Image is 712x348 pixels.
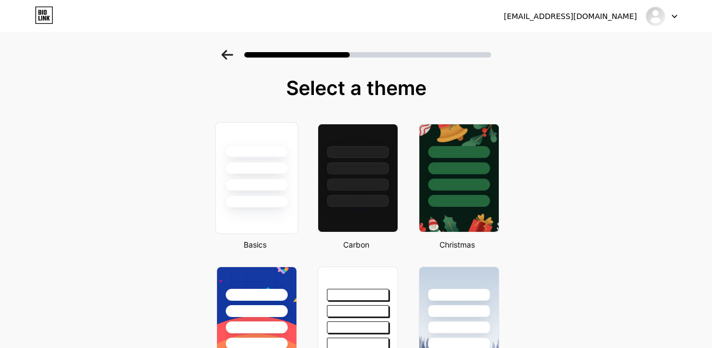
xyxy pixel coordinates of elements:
img: geniecarpet [645,6,666,27]
div: Carbon [314,239,398,250]
div: [EMAIL_ADDRESS][DOMAIN_NAME] [504,11,637,22]
div: Christmas [416,239,499,250]
div: Select a theme [212,77,500,99]
div: Basics [213,239,297,250]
